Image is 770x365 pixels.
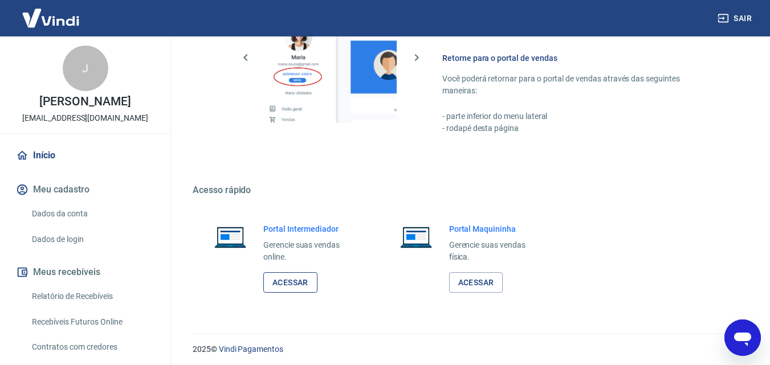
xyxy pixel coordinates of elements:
[27,202,157,225] a: Dados da conta
[14,177,157,202] button: Meu cadastro
[449,272,503,293] a: Acessar
[27,335,157,359] a: Contratos com credores
[14,260,157,285] button: Meus recebíveis
[14,1,88,35] img: Vindi
[219,345,283,354] a: Vindi Pagamentos
[392,223,440,251] img: Imagem de um notebook aberto
[449,239,544,263] p: Gerencie suas vendas física.
[715,8,756,29] button: Sair
[206,223,254,251] img: Imagem de um notebook aberto
[22,112,148,124] p: [EMAIL_ADDRESS][DOMAIN_NAME]
[442,52,715,64] h6: Retorne para o portal de vendas
[442,110,715,122] p: - parte inferior do menu lateral
[724,319,761,356] iframe: Botão para abrir a janela de mensagens
[442,122,715,134] p: - rodapé desta página
[442,73,715,97] p: Você poderá retornar para o portal de vendas através das seguintes maneiras:
[27,310,157,334] a: Recebíveis Futuros Online
[449,223,544,235] h6: Portal Maquininha
[14,143,157,168] a: Início
[27,285,157,308] a: Relatório de Recebíveis
[63,46,108,91] div: J
[263,272,317,293] a: Acessar
[193,184,743,196] h5: Acesso rápido
[27,228,157,251] a: Dados de login
[39,96,131,108] p: [PERSON_NAME]
[193,343,743,355] p: 2025 ©
[263,223,358,235] h6: Portal Intermediador
[263,239,358,263] p: Gerencie suas vendas online.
